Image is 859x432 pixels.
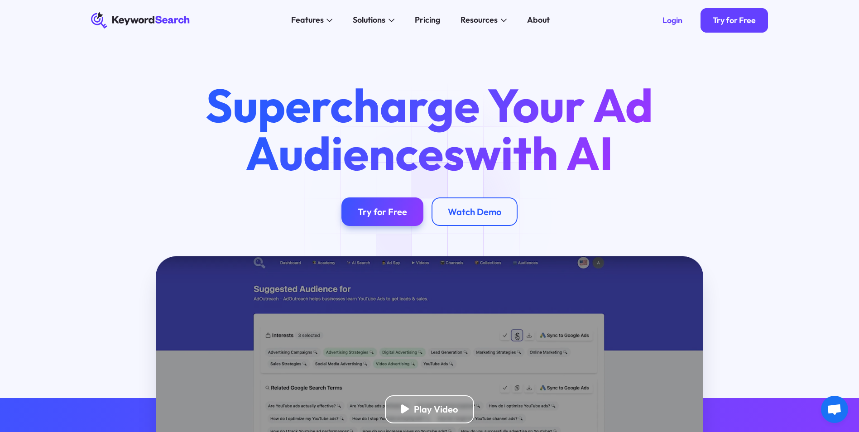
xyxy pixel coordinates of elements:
div: Features [291,14,324,26]
div: Watch Demo [448,206,501,217]
div: Try for Free [713,15,756,25]
h1: Supercharge Your Ad Audiences [186,81,672,177]
div: Login [662,15,682,25]
span: with AI [465,124,613,182]
div: Resources [461,14,498,26]
a: Pricing [409,12,446,29]
div: Pricing [415,14,440,26]
div: Play Video [414,403,458,415]
a: Try for Free [701,8,768,33]
a: Try for Free [341,197,423,226]
div: About [527,14,550,26]
div: Solutions [353,14,385,26]
a: About [521,12,556,29]
a: Login [650,8,695,33]
div: Try for Free [358,206,407,217]
a: Open chat [821,396,848,423]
